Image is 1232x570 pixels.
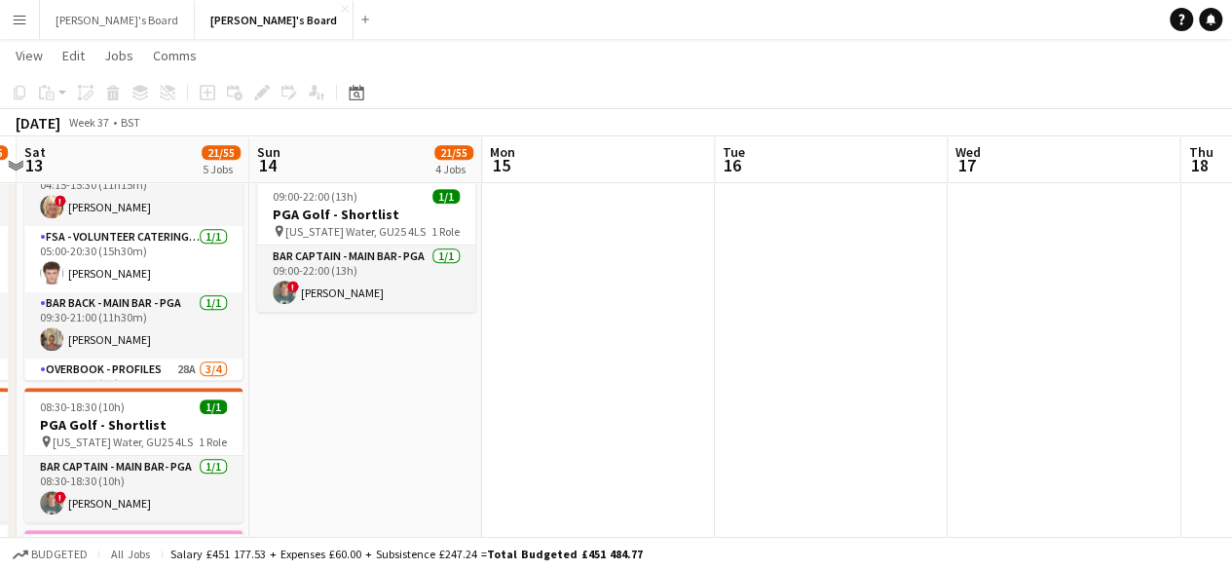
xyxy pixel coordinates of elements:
span: 15 [487,154,515,176]
span: 16 [720,154,745,176]
span: View [16,47,43,64]
div: BST [121,115,140,130]
app-job-card: 09:00-22:00 (13h)1/1PGA Golf - Shortlist [US_STATE] Water, GU25 4LS1 RoleBar Captain - Main Bar- ... [257,177,475,312]
span: ! [55,491,66,503]
span: 1 Role [199,435,227,449]
a: View [8,43,51,68]
span: Sun [257,143,280,161]
app-card-role: FSA - Volunteer Catering - PGA1/105:00-20:30 (15h30m)[PERSON_NAME] [24,226,243,292]
a: Jobs [96,43,141,68]
app-card-role: Bar Captain - Main Bar- PGA1/108:30-18:30 (10h)![PERSON_NAME] [24,456,243,522]
div: [DATE] [16,113,60,133]
div: 5 Jobs [203,162,240,176]
a: Edit [55,43,93,68]
h3: PGA Golf - Shortlist [24,416,243,434]
div: Salary £451 177.53 + Expenses £60.00 + Subsistence £247.24 = [170,547,643,561]
span: [US_STATE] Water, GU25 4LS [285,224,426,239]
span: Thu [1188,143,1213,161]
span: 1/1 [200,399,227,414]
span: Tue [723,143,745,161]
span: Total Budgeted £451 484.77 [487,547,643,561]
span: Jobs [104,47,133,64]
app-card-role: Bar Captain - Main Bar- PGA1/109:00-22:00 (13h)![PERSON_NAME] [257,246,475,312]
span: 21/55 [434,145,473,160]
span: Comms [153,47,197,64]
span: Wed [955,143,981,161]
span: 08:30-18:30 (10h) [40,399,125,414]
span: Week 37 [64,115,113,130]
span: Edit [62,47,85,64]
span: Mon [490,143,515,161]
span: 17 [952,154,981,176]
span: 13 [21,154,46,176]
h3: PGA Golf - Shortlist [257,206,475,223]
span: ! [287,281,299,292]
app-card-role: Food Service - Caddies - PGA1/104:15-15:30 (11h15m)![PERSON_NAME] [24,160,243,226]
button: [PERSON_NAME]'s Board [40,1,195,39]
a: Comms [145,43,205,68]
app-card-role: Bar Back - Main Bar - PGA1/109:30-21:00 (11h30m)[PERSON_NAME] [24,292,243,359]
span: 1 Role [431,224,460,239]
app-job-card: 08:30-18:30 (10h)1/1PGA Golf - Shortlist [US_STATE] Water, GU25 4LS1 RoleBar Captain - Main Bar- ... [24,388,243,522]
button: Budgeted [10,544,91,565]
span: 09:00-22:00 (13h) [273,189,357,204]
app-card-role: Overbook - Profiles28A3/410:00-16:00 (6h) [24,359,243,510]
app-job-card: 04:15-21:30 (17h15m)20/21PGA Golf - Shortlist [US_STATE] Water, GU25 4LS9 RolesFood Service - Cad... [24,92,243,380]
button: [PERSON_NAME]'s Board [195,1,354,39]
span: [US_STATE] Water, GU25 4LS [53,435,193,449]
span: 18 [1185,154,1213,176]
span: ! [55,195,66,207]
div: 4 Jobs [435,162,472,176]
span: Sat [24,143,46,161]
span: All jobs [107,547,154,561]
span: 14 [254,154,280,176]
span: Budgeted [31,548,88,561]
span: 1/1 [432,189,460,204]
span: 21/55 [202,145,241,160]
